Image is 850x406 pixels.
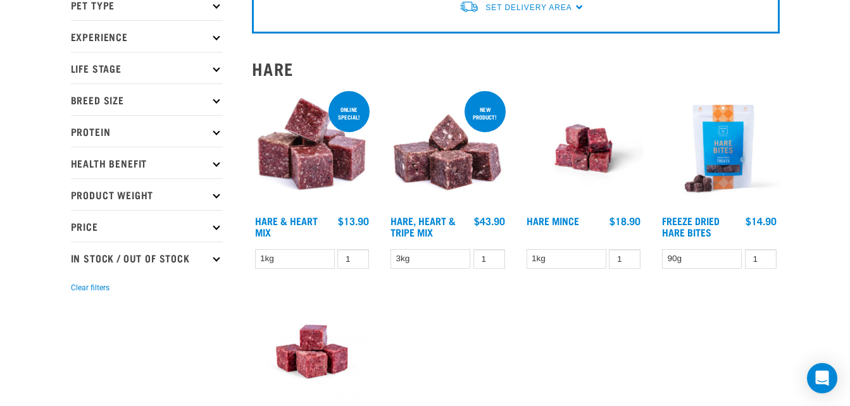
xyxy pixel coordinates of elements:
[328,100,370,126] div: ONLINE SPECIAL!
[71,282,109,293] button: Clear filters
[659,89,780,209] img: Raw Essentials Freeze Dried Hare Bites
[71,83,223,115] p: Breed Size
[71,52,223,83] p: Life Stage
[252,89,373,209] img: Pile Of Cubed Hare Heart For Pets
[807,363,837,393] div: Open Intercom Messenger
[71,147,223,178] p: Health Benefit
[71,242,223,273] p: In Stock / Out Of Stock
[523,89,644,209] img: Raw Essentials Hare Mince Raw Bites For Cats & Dogs
[746,215,777,226] div: $14.90
[71,115,223,147] p: Protein
[391,218,456,235] a: Hare, Heart & Tripe Mix
[662,218,720,235] a: Freeze Dried Hare Bites
[465,100,506,126] div: new product!
[338,215,369,226] div: $13.90
[71,178,223,210] p: Product Weight
[71,210,223,242] p: Price
[252,59,780,78] h2: Hare
[473,249,505,269] input: 1
[485,3,572,12] span: Set Delivery Area
[387,89,508,209] img: 1175 Rabbit Heart Tripe Mix 01
[609,215,641,226] div: $18.90
[745,249,777,269] input: 1
[337,249,369,269] input: 1
[474,215,505,226] div: $43.90
[527,218,579,223] a: Hare Mince
[71,20,223,52] p: Experience
[255,218,318,235] a: Hare & Heart Mix
[609,249,641,269] input: 1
